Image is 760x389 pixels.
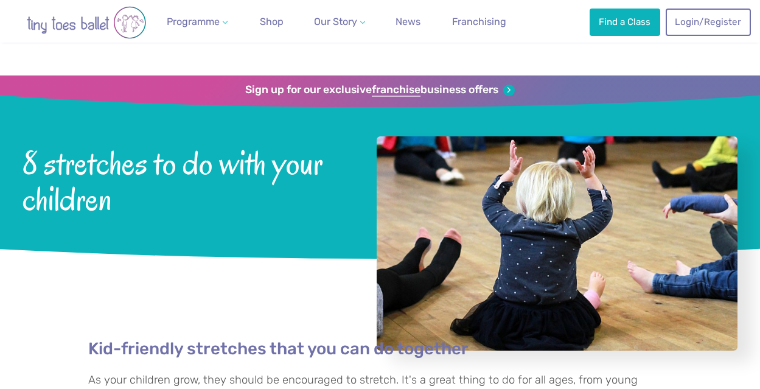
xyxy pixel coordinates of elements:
[590,9,660,35] a: Find a Class
[447,10,511,34] a: Franchising
[396,16,420,27] span: News
[245,83,515,97] a: Sign up for our exclusivefranchisebusiness offers
[255,10,288,34] a: Shop
[88,338,672,359] h2: Kid-friendly stretches that you can do together
[391,10,425,34] a: News
[167,16,220,27] span: Programme
[23,142,344,217] span: 8 stretches to do with your children
[452,16,506,27] span: Franchising
[372,83,420,97] strong: franchise
[260,16,284,27] span: Shop
[13,6,159,39] img: tiny toes ballet
[162,10,232,34] a: Programme
[314,16,357,27] span: Our Story
[666,9,751,35] a: Login/Register
[309,10,370,34] a: Our Story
